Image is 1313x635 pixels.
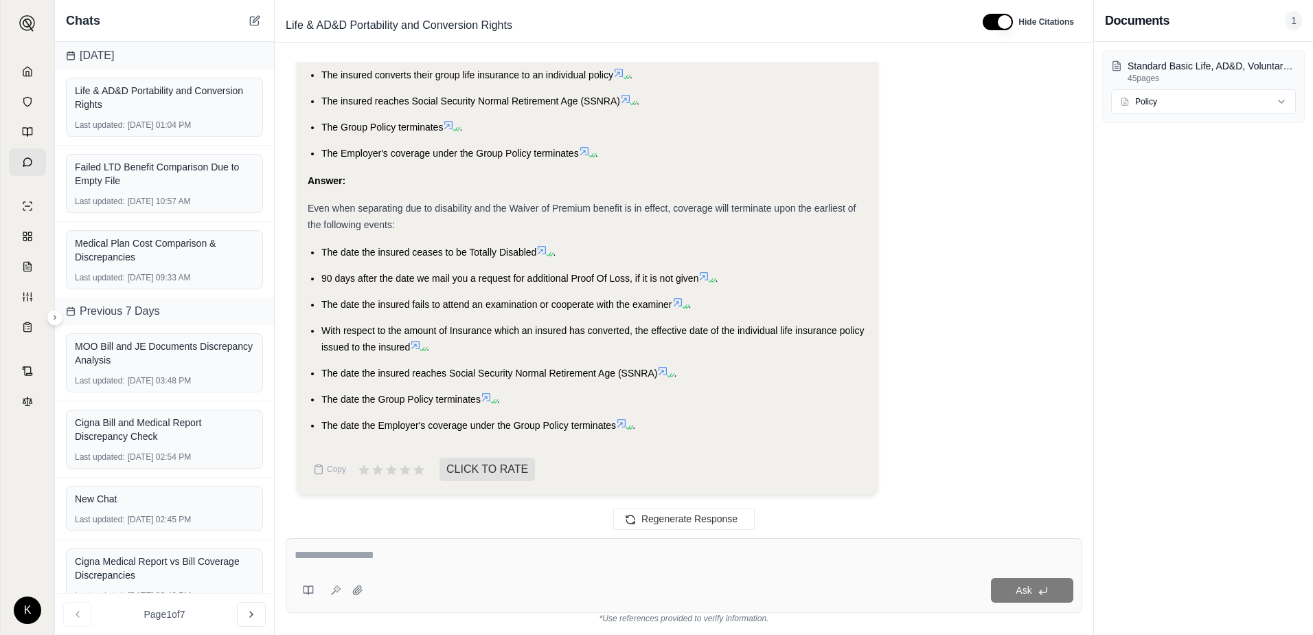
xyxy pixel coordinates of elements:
[321,368,657,379] span: The date the insured reaches Social Security Normal Retirement Age (SSNRA)
[321,148,579,159] span: The Employer's coverage under the Group Policy terminates
[321,299,672,310] span: The date the insured fails to attend an examination or cooperate with the examiner
[632,420,635,431] span: .
[9,58,46,85] a: Home
[613,508,755,530] button: Regenerate Response
[321,247,536,258] span: The date the insured ceases to be Totally Disabled
[75,196,254,207] div: [DATE] 10:57 AM
[75,84,254,111] div: Life & AD&D Portability and Conversion Rights
[75,375,125,386] span: Last updated:
[75,120,254,131] div: [DATE] 01:04 PM
[715,273,718,284] span: .
[9,313,46,341] a: Coverage Table
[1128,73,1296,84] p: 45 pages
[9,192,46,220] a: Single Policy
[75,196,125,207] span: Last updated:
[14,10,41,37] button: Expand sidebar
[75,492,254,506] div: New Chat
[637,96,639,107] span: .
[75,160,254,188] div: Failed LTD Benefit Comparison Due to Empty File
[321,273,698,284] span: 90 days after the date we mail you a request for additional Proof Of Loss, if it is not given
[75,452,254,463] div: [DATE] 02:54 PM
[991,578,1073,603] button: Ask
[9,88,46,115] a: Documents Vault
[144,608,185,621] span: Page 1 of 7
[75,514,125,525] span: Last updated:
[321,96,620,107] span: The insured reaches Social Security Normal Retirement Age (SSNRA)
[321,325,864,353] span: With respect to the amount of Insurance which an insured has converted, the effective date of the...
[674,368,676,379] span: .
[321,394,481,405] span: The date the Group Policy terminates
[327,464,346,475] span: Copy
[75,416,254,443] div: Cigna Bill and Medical Report Discrepancy Check
[286,613,1082,624] div: *Use references provided to verify information.
[426,342,429,353] span: .
[9,388,46,415] a: Legal Search Engine
[1016,585,1031,596] span: Ask
[19,15,36,32] img: Expand sidebar
[55,298,274,325] div: Previous 7 Days
[75,555,254,582] div: Cigna Medical Report vs Bill Coverage Discrepancies
[75,514,254,525] div: [DATE] 02:45 PM
[9,283,46,311] a: Custom Report
[9,118,46,146] a: Prompt Library
[689,299,692,310] span: .
[9,148,46,176] a: Chat
[9,253,46,280] a: Claim Coverage
[75,236,254,264] div: Medical Plan Cost Comparison & Discrepancies
[321,122,443,133] span: The Group Policy terminates
[630,69,632,80] span: .
[1111,59,1296,84] button: Standard Basic Life, AD&D, Voluntary Life, VAD&D Certificate [DATE]-[US_STATE] Cheesecake, Inc..p...
[9,357,46,385] a: Contract Analysis
[1018,16,1074,27] span: Hide Citations
[75,120,125,131] span: Last updated:
[247,12,263,29] button: New Chat
[75,375,254,386] div: [DATE] 03:48 PM
[641,513,738,524] span: Regenerate Response
[47,309,63,326] button: Expand sidebar
[75,339,254,367] div: MOO Bill and JE Documents Discrepancy Analysis
[66,11,100,30] span: Chats
[75,272,254,283] div: [DATE] 09:33 AM
[308,175,345,186] strong: Answer:
[75,590,125,601] span: Last updated:
[553,247,556,258] span: .
[9,223,46,250] a: Policy Comparisons
[55,42,274,69] div: [DATE]
[75,452,125,463] span: Last updated:
[459,122,462,133] span: .
[321,69,613,80] span: The insured converts their group life insurance to an individual policy
[1105,11,1169,30] h3: Documents
[321,420,616,431] span: The date the Employer's coverage under the Group Policy terminates
[497,394,500,405] span: .
[1128,59,1296,73] p: Standard Basic Life, AD&D, Voluntary Life, VAD&D Certificate 6.1.25-Tennessee Cheesecake, Inc..pdf
[14,597,41,624] div: K
[595,148,598,159] span: .
[75,272,125,283] span: Last updated:
[308,456,352,483] button: Copy
[75,590,254,601] div: [DATE] 02:43 PM
[280,14,518,36] span: Life & AD&D Portability and Conversion Rights
[308,203,856,230] span: Even when separating due to disability and the Waiver of Premium benefit is in effect, coverage w...
[1286,11,1302,30] span: 1
[439,458,535,481] span: CLICK TO RATE
[280,14,966,36] div: Edit Title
